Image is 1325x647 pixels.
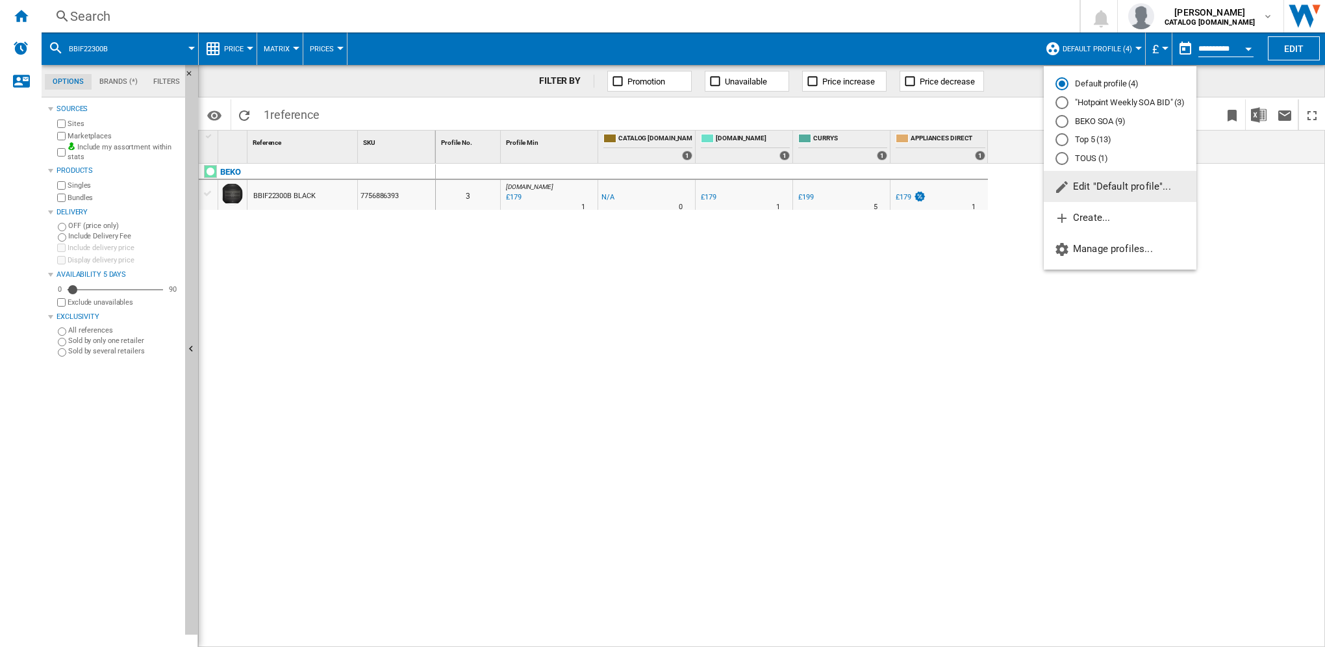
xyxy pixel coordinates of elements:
[1054,212,1110,223] span: Create...
[1055,115,1185,127] md-radio-button: BEKO SOA (9)
[1055,153,1185,165] md-radio-button: TOUS (1)
[1055,134,1185,146] md-radio-button: Top 5 (13)
[1055,78,1185,90] md-radio-button: Default profile (4)
[1054,243,1153,255] span: Manage profiles...
[1054,181,1171,192] span: Edit "Default profile"...
[1055,97,1185,109] md-radio-button: "Hotpoint Weekly SOA BID" (3)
